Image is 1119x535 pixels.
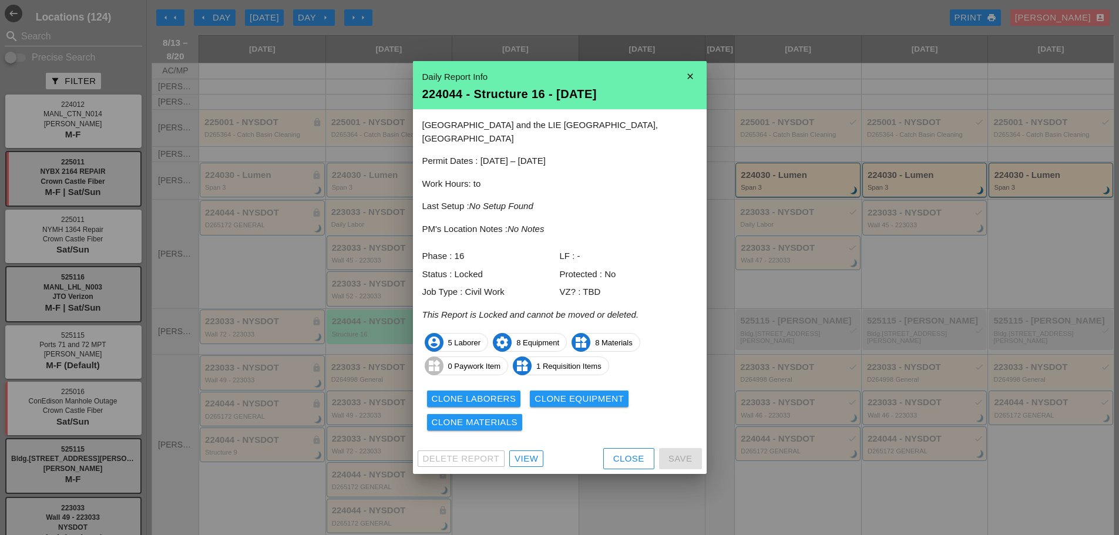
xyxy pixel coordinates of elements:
i: This Report is Locked and cannot be moved or deleted. [422,309,639,319]
button: Clone Laborers [427,391,521,407]
div: VZ? : TBD [560,285,697,299]
span: 8 Equipment [493,333,566,352]
i: widgets [513,356,532,375]
div: Close [613,452,644,466]
div: Clone Laborers [432,392,516,406]
a: View [509,450,543,467]
p: Last Setup : [422,200,697,213]
span: 5 Laborer [425,333,488,352]
div: Daily Report Info [422,70,697,84]
p: [GEOGRAPHIC_DATA] and the LIE [GEOGRAPHIC_DATA], [GEOGRAPHIC_DATA] [422,119,697,145]
span: 1 Requisition Items [513,356,609,375]
div: Protected : No [560,268,697,281]
i: No Setup Found [469,201,533,211]
i: No Notes [508,224,545,234]
i: widgets [425,356,443,375]
div: Status : Locked [422,268,560,281]
div: Phase : 16 [422,250,560,263]
i: close [678,65,702,88]
div: 224044 - Structure 16 - [DATE] [422,88,697,100]
button: Clone Equipment [530,391,629,407]
div: LF : - [560,250,697,263]
i: settings [493,333,512,352]
div: View [515,452,538,466]
div: Clone Materials [432,416,518,429]
span: 8 Materials [572,333,640,352]
i: widgets [572,333,590,352]
div: Job Type : Civil Work [422,285,560,299]
span: 0 Paywork Item [425,356,508,375]
button: Close [603,448,654,469]
p: PM's Location Notes : [422,223,697,236]
i: account_circle [425,333,443,352]
p: Permit Dates : [DATE] – [DATE] [422,154,697,168]
div: Clone Equipment [535,392,624,406]
button: Clone Materials [427,414,523,430]
p: Work Hours: to [422,177,697,191]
